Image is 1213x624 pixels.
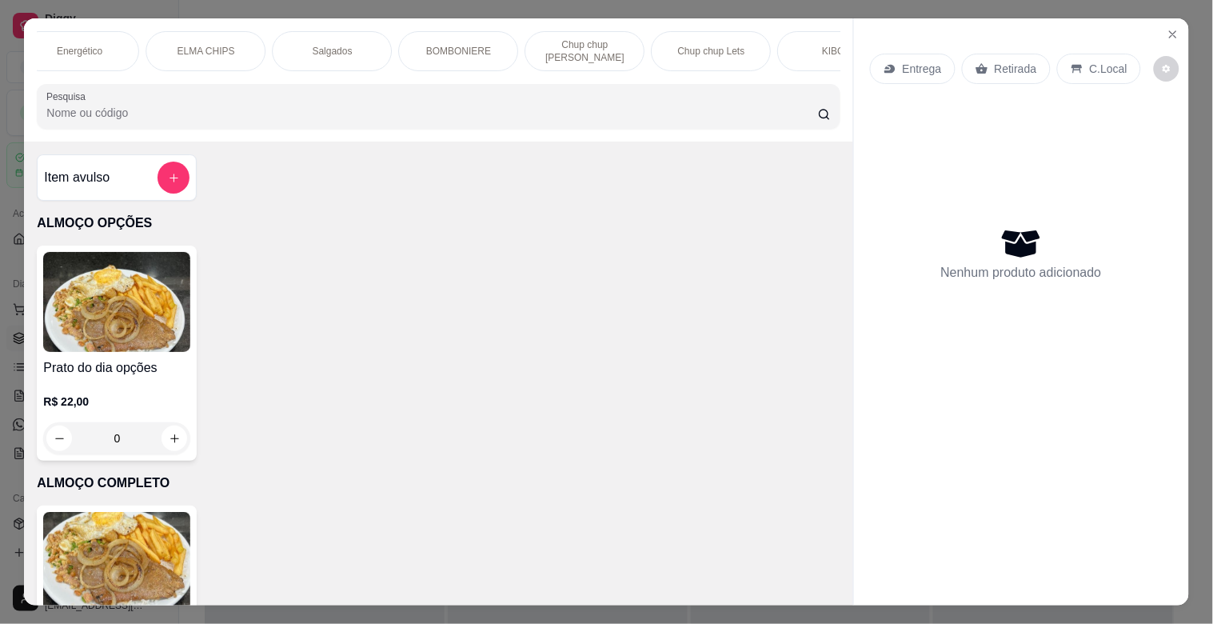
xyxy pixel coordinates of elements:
button: decrease-product-quantity [1154,56,1179,82]
p: Retirada [995,61,1037,77]
p: Energético [57,45,102,58]
p: BOMBONIERE [426,45,491,58]
h4: Item avulso [44,168,110,187]
p: Salgados [312,45,352,58]
p: Chup chup [PERSON_NAME] [538,38,631,64]
p: KIBOM [822,45,853,58]
button: add-separate-item [158,162,190,194]
img: product-image [43,512,190,612]
p: Entrega [903,61,942,77]
img: product-image [43,252,190,352]
label: Pesquisa [46,90,91,103]
p: C.Local [1090,61,1127,77]
p: ELMA CHIPS [177,45,234,58]
button: Close [1160,22,1186,47]
h4: Prato do dia opções [43,358,190,378]
input: Pesquisa [46,105,818,121]
p: Nenhum produto adicionado [941,263,1102,282]
p: ALMOÇO OPÇÕES [37,214,840,233]
p: R$ 22,00 [43,394,190,410]
p: Chup chup Lets [677,45,744,58]
p: ALMOÇO COMPLETO [37,474,840,493]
